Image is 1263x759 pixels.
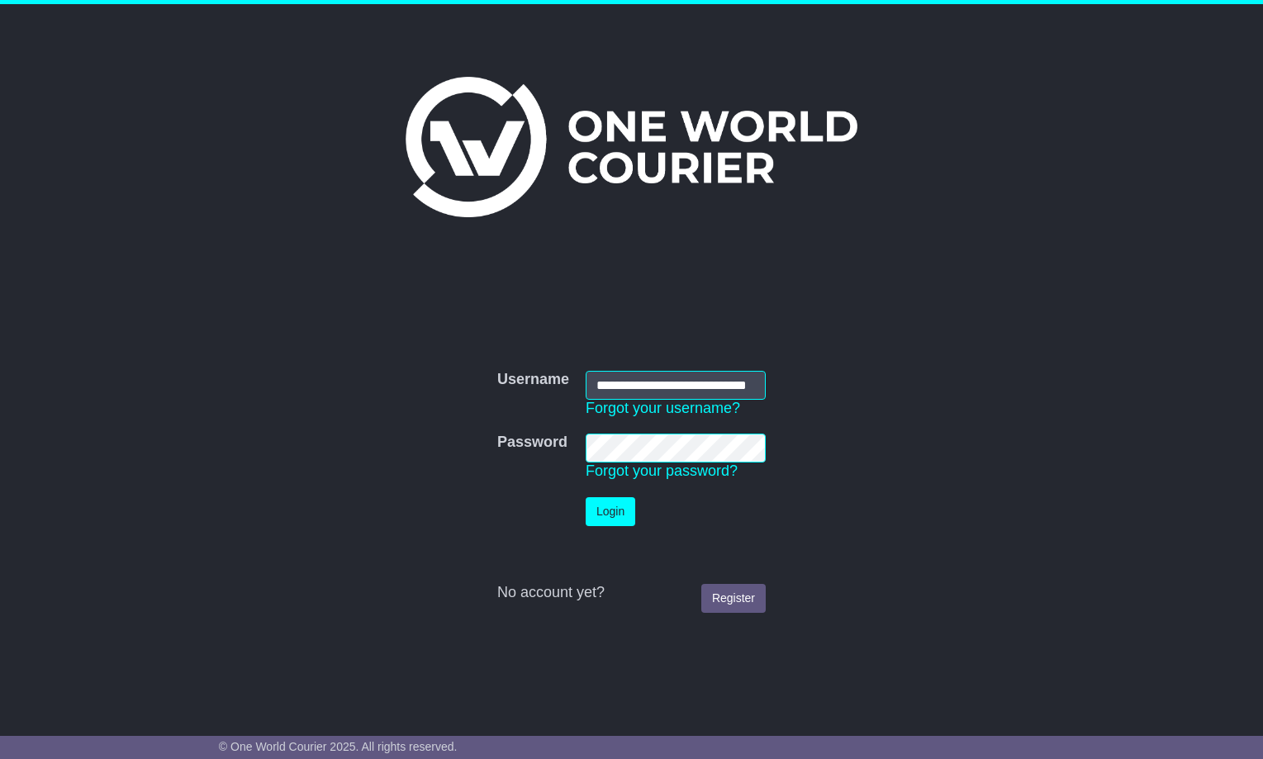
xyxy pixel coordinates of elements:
[219,740,458,753] span: © One World Courier 2025. All rights reserved.
[497,434,567,452] label: Password
[406,77,857,217] img: One World
[701,584,766,613] a: Register
[586,497,635,526] button: Login
[586,400,740,416] a: Forgot your username?
[497,584,766,602] div: No account yet?
[497,371,569,389] label: Username
[586,463,738,479] a: Forgot your password?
